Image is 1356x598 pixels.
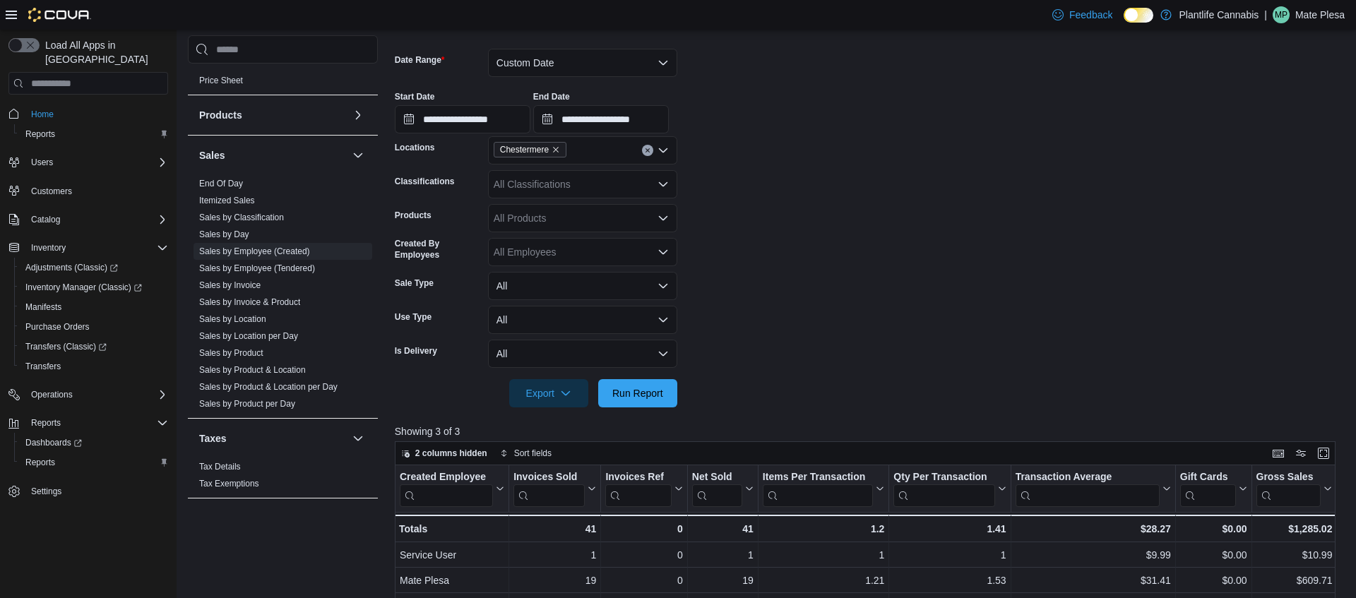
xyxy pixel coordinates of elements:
div: Qty Per Transaction [893,471,994,484]
div: 0 [605,520,682,537]
div: Invoices Ref [605,471,671,484]
a: Customers [25,183,78,200]
div: Invoices Sold [513,471,585,507]
button: Open list of options [658,179,669,190]
button: Transaction Average [1015,471,1170,507]
span: Export [518,379,580,407]
div: 41 [692,520,754,537]
button: Run Report [598,379,677,407]
div: Net Sold [692,471,742,484]
div: Invoices Sold [513,471,585,484]
span: Users [31,157,53,168]
div: $1,285.02 [1256,520,1332,537]
div: Sales [188,175,378,418]
a: Itemized Sales [199,196,255,205]
span: Reports [20,454,168,471]
p: Mate Plesa [1295,6,1345,23]
button: Open list of options [658,246,669,258]
label: Date Range [395,54,445,66]
span: Home [31,109,54,120]
a: Inventory Manager (Classic) [20,279,148,296]
span: Reports [25,128,55,140]
button: Operations [3,385,174,405]
a: Transfers (Classic) [20,338,112,355]
button: Inventory [25,239,71,256]
div: Totals [399,520,504,537]
span: Price Sheet [199,75,243,86]
div: Gift Cards [1180,471,1236,484]
div: Pricing [188,72,378,95]
button: Open list of options [658,145,669,156]
div: 0 [605,573,682,590]
span: Sales by Invoice & Product [199,297,300,308]
button: Products [199,108,347,122]
button: Reports [3,413,174,433]
button: Invoices Ref [605,471,682,507]
label: Use Type [395,311,432,323]
button: Created Employee [400,471,504,507]
div: 1.53 [893,573,1006,590]
button: Keyboard shortcuts [1270,445,1287,462]
a: Sales by Location [199,314,266,324]
button: Customers [3,181,174,201]
div: 1.21 [763,573,885,590]
span: Settings [31,486,61,497]
input: Press the down key to open a popover containing a calendar. [395,105,530,133]
span: Sales by Location [199,313,266,325]
h3: Taxes [199,431,227,445]
label: End Date [533,91,570,102]
div: Mate Plesa [400,573,504,590]
button: Transfers [14,357,174,376]
button: Remove Chestermere from selection in this group [552,145,560,154]
span: Sales by Employee (Created) [199,246,310,257]
div: $9.99 [1015,547,1170,564]
span: Sales by Product & Location [199,364,306,376]
span: Sales by Classification [199,212,284,223]
div: $0.00 [1180,573,1247,590]
a: Adjustments (Classic) [14,258,174,277]
span: Catalog [25,211,168,228]
a: Sales by Product & Location per Day [199,382,338,392]
a: Sales by Product [199,348,263,358]
span: Inventory [25,239,168,256]
span: Transfers [20,358,168,375]
span: Customers [25,182,168,200]
button: Taxes [199,431,347,445]
span: Operations [25,386,168,403]
a: Reports [20,126,61,143]
a: Feedback [1047,1,1118,29]
span: Sales by Product per Day [199,398,295,409]
div: $609.71 [1256,573,1332,590]
button: Qty Per Transaction [893,471,1006,507]
p: | [1264,6,1267,23]
button: All [488,272,677,300]
button: Users [25,154,59,171]
span: Tax Details [199,461,241,472]
div: Qty Per Transaction [893,471,994,507]
div: $10.99 [1256,547,1332,564]
div: Gross Sales [1256,471,1321,484]
a: Transfers [20,358,66,375]
div: Created Employee [400,471,493,484]
div: Transaction Average [1015,471,1159,484]
a: Sales by Classification [199,213,284,222]
button: Users [3,153,174,172]
span: Reports [25,414,168,431]
span: Inventory Manager (Classic) [20,279,168,296]
button: Enter fullscreen [1315,445,1332,462]
div: $28.27 [1015,520,1170,537]
span: Sales by Location per Day [199,330,298,342]
div: Items Per Transaction [763,471,874,484]
p: Plantlife Cannabis [1179,6,1259,23]
span: Home [25,104,168,122]
button: Catalog [25,211,66,228]
div: 1 [893,547,1006,564]
a: Tax Exemptions [199,479,259,489]
h3: Products [199,108,242,122]
span: Adjustments (Classic) [25,262,118,273]
div: 1 [692,547,754,564]
span: MP [1275,6,1287,23]
span: Manifests [25,301,61,313]
a: Settings [25,483,67,500]
span: Tax Exemptions [199,478,259,489]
